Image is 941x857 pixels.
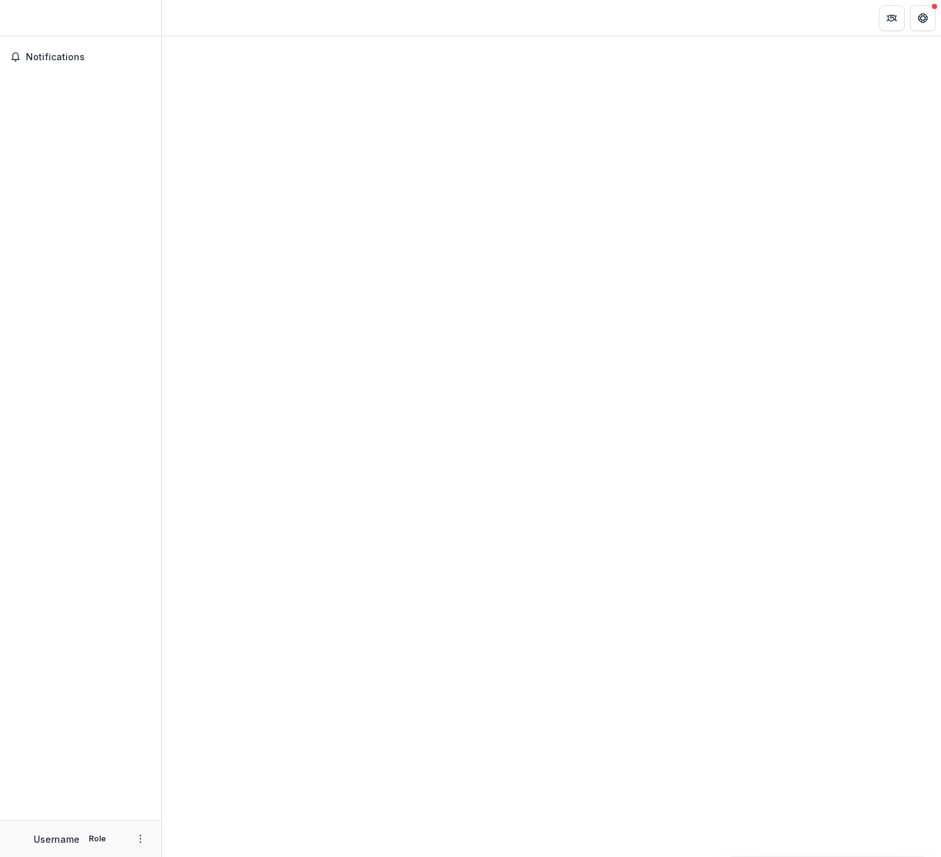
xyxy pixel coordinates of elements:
[26,52,151,63] span: Notifications
[34,832,80,846] p: Username
[85,833,110,845] p: Role
[910,5,936,31] button: Get Help
[133,831,148,847] button: More
[879,5,905,31] button: Partners
[5,47,156,67] button: Notifications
